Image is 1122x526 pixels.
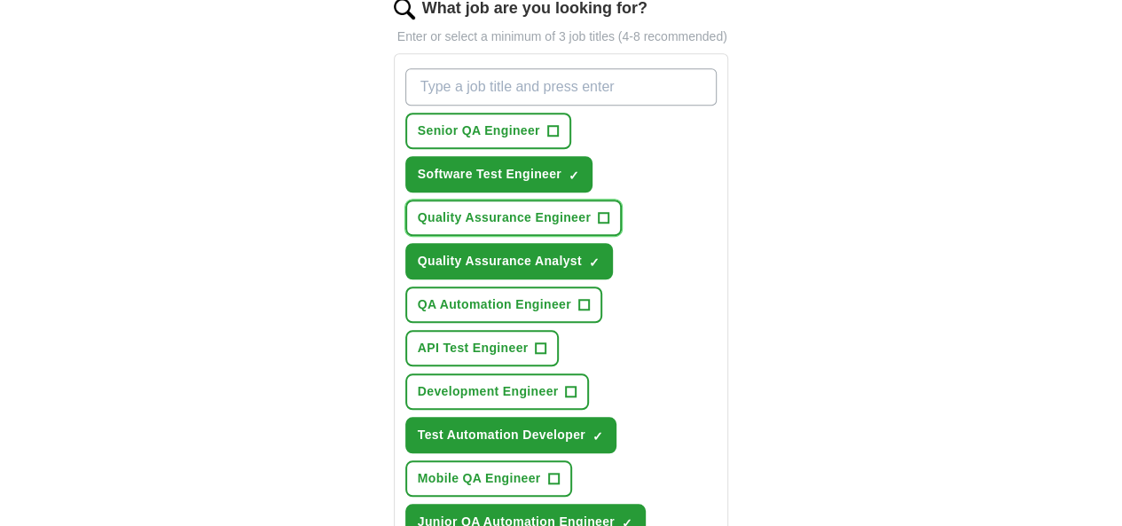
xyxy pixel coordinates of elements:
[418,165,561,184] span: Software Test Engineer
[418,339,529,357] span: API Test Engineer
[418,469,541,488] span: Mobile QA Engineer
[405,200,622,236] button: Quality Assurance Engineer
[569,169,579,183] span: ✓
[405,373,590,410] button: Development Engineer
[418,426,585,444] span: Test Automation Developer
[418,122,540,140] span: Senior QA Engineer
[405,330,560,366] button: API Test Engineer
[405,460,572,497] button: Mobile QA Engineer
[418,252,582,271] span: Quality Assurance Analyst
[405,156,592,192] button: Software Test Engineer✓
[418,382,559,401] span: Development Engineer
[592,429,603,444] span: ✓
[394,27,729,46] p: Enter or select a minimum of 3 job titles (4-8 recommended)
[589,255,600,270] span: ✓
[405,287,602,323] button: QA Automation Engineer
[405,68,718,106] input: Type a job title and press enter
[405,113,571,149] button: Senior QA Engineer
[418,295,571,314] span: QA Automation Engineer
[405,243,613,279] button: Quality Assurance Analyst✓
[405,417,616,453] button: Test Automation Developer✓
[418,208,591,227] span: Quality Assurance Engineer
